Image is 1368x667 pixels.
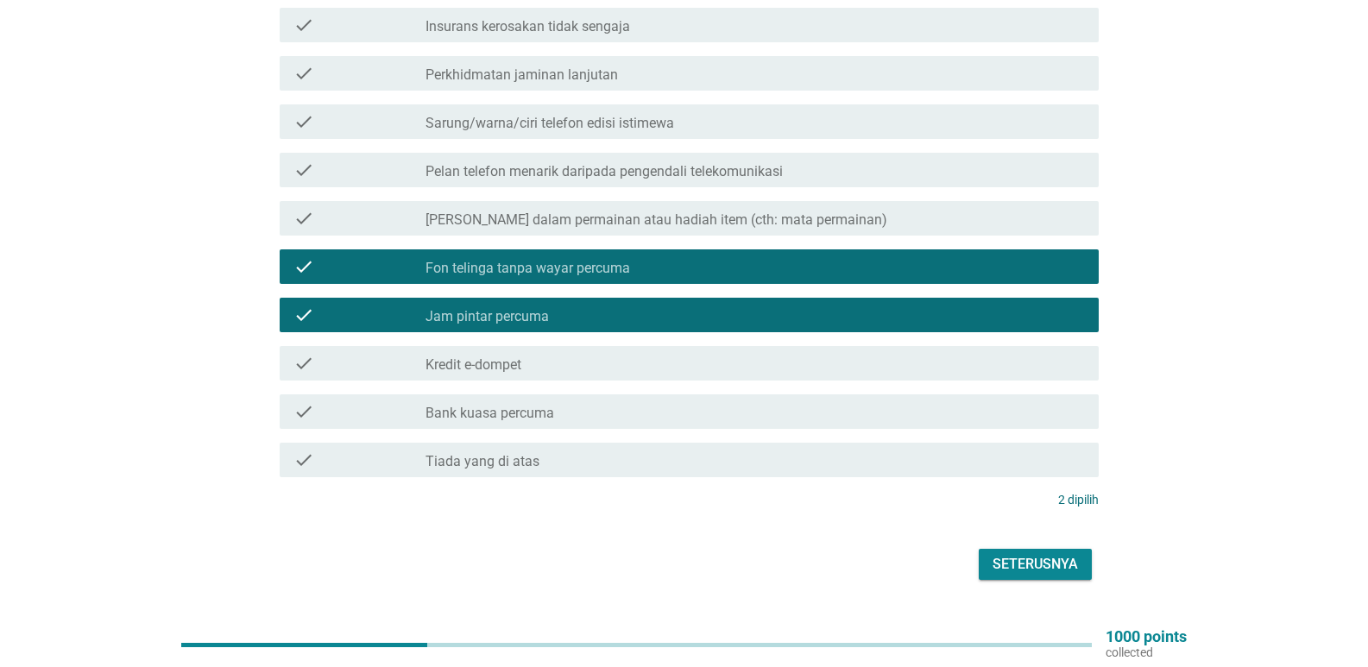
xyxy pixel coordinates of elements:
label: Pelan telefon menarik daripada pengendali telekomunikasi [426,163,783,180]
button: Seterusnya [979,549,1092,580]
i: check [293,256,314,277]
i: check [293,353,314,374]
label: Perkhidmatan jaminan lanjutan [426,66,618,84]
i: check [293,305,314,325]
label: Bank kuasa percuma [426,405,554,422]
label: Tiada yang di atas [426,453,539,470]
i: check [293,160,314,180]
i: check [293,63,314,84]
div: Seterusnya [993,554,1078,575]
i: check [293,401,314,422]
p: collected [1106,645,1187,660]
i: check [293,450,314,470]
p: 1000 points [1106,629,1187,645]
label: Insurans kerosakan tidak sengaja [426,18,630,35]
i: check [293,208,314,229]
i: check [293,111,314,132]
label: Sarung/warna/ciri telefon edisi istimewa [426,115,674,132]
label: Kredit e-dompet [426,356,521,374]
label: [PERSON_NAME] dalam permainan atau hadiah item (cth: mata permainan) [426,211,887,229]
p: 2 dipilih [1058,491,1099,509]
label: Jam pintar percuma [426,308,549,325]
i: check [293,15,314,35]
label: Fon telinga tanpa wayar percuma [426,260,630,277]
